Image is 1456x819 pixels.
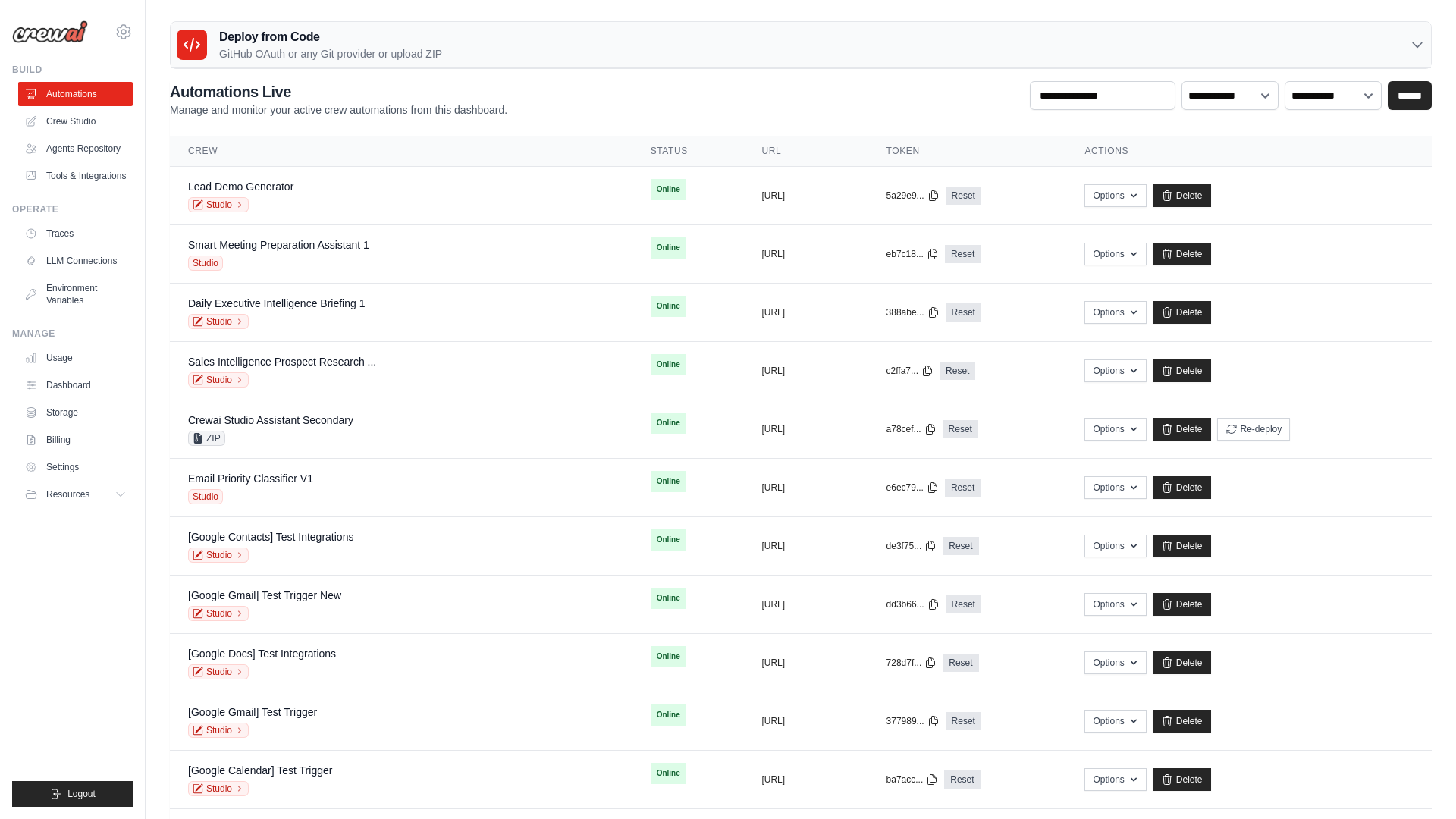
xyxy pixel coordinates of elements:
[1153,359,1211,382] a: Delete
[1084,418,1146,441] button: Options
[18,428,133,452] a: Billing
[945,245,981,263] a: Reset
[886,248,939,260] button: eb7c18...
[12,64,133,76] div: Build
[946,187,981,205] a: Reset
[188,297,365,309] a: Daily Executive Intelligence Briefing 1
[1084,710,1146,733] button: Options
[743,136,868,167] th: URL
[18,221,133,246] a: Traces
[945,479,981,497] a: Reset
[1153,418,1211,441] a: Delete
[46,488,89,500] span: Resources
[886,773,939,786] button: ba7acc...
[188,314,249,329] a: Studio
[1084,535,1146,557] button: Options
[18,276,133,312] a: Environment Variables
[188,372,249,388] a: Studio
[868,136,1067,167] th: Token
[886,715,940,727] button: 377989...
[1084,476,1146,499] button: Options
[170,102,507,118] p: Manage and monitor your active crew automations from this dashboard.
[1084,593,1146,616] button: Options
[1153,651,1211,674] a: Delete
[886,306,940,318] button: 388abe...
[1084,359,1146,382] button: Options
[1084,768,1146,791] button: Options
[1153,710,1211,733] a: Delete
[188,764,332,777] a: [Google Calendar] Test Trigger
[1084,651,1146,674] button: Options
[18,249,133,273] a: LLM Connections
[1217,418,1291,441] button: Re-deploy
[188,548,249,563] a: Studio
[67,788,96,800] span: Logout
[188,180,293,193] a: Lead Demo Generator
[651,179,686,200] span: Online
[18,164,133,188] a: Tools & Integrations
[219,46,442,61] p: GitHub OAuth or any Git provider or upload ZIP
[170,81,507,102] h2: Automations Live
[188,356,376,368] a: Sales Intelligence Prospect Research ...
[1153,301,1211,324] a: Delete
[1153,476,1211,499] a: Delete
[18,455,133,479] a: Settings
[651,646,686,667] span: Online
[940,362,975,380] a: Reset
[188,664,249,679] a: Studio
[651,471,686,492] span: Online
[1066,136,1432,167] th: Actions
[651,413,686,434] span: Online
[886,190,940,202] button: 5a29e9...
[188,489,223,504] span: Studio
[1084,184,1146,207] button: Options
[651,763,686,784] span: Online
[651,588,686,609] span: Online
[18,109,133,133] a: Crew Studio
[651,237,686,259] span: Online
[946,303,981,322] a: Reset
[188,648,336,660] a: [Google Docs] Test Integrations
[1153,768,1211,791] a: Delete
[651,704,686,726] span: Online
[944,770,980,789] a: Reset
[188,706,317,718] a: [Google Gmail] Test Trigger
[18,136,133,161] a: Agents Repository
[188,781,249,796] a: Studio
[18,400,133,425] a: Storage
[12,203,133,215] div: Operate
[946,712,981,730] a: Reset
[188,239,369,251] a: Smart Meeting Preparation Assistant 1
[1153,593,1211,616] a: Delete
[943,420,978,438] a: Reset
[1153,184,1211,207] a: Delete
[188,256,223,271] span: Studio
[886,365,934,377] button: c2ffa7...
[18,346,133,370] a: Usage
[18,82,133,106] a: Automations
[188,431,225,446] span: ZIP
[651,296,686,317] span: Online
[188,531,353,543] a: [Google Contacts] Test Integrations
[651,354,686,375] span: Online
[170,136,632,167] th: Crew
[651,529,686,551] span: Online
[1153,243,1211,265] a: Delete
[943,654,978,672] a: Reset
[886,482,939,494] button: e6ec79...
[1084,301,1146,324] button: Options
[12,328,133,340] div: Manage
[632,136,744,167] th: Status
[188,606,249,621] a: Studio
[12,20,88,43] img: Logo
[1153,535,1211,557] a: Delete
[946,595,981,613] a: Reset
[886,423,937,435] button: a78cef...
[188,197,249,212] a: Studio
[1084,243,1146,265] button: Options
[886,657,937,669] button: 728d7f...
[188,414,353,426] a: Crewai Studio Assistant Secondary
[188,589,341,601] a: [Google Gmail] Test Trigger New
[886,598,940,610] button: dd3b66...
[943,537,978,555] a: Reset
